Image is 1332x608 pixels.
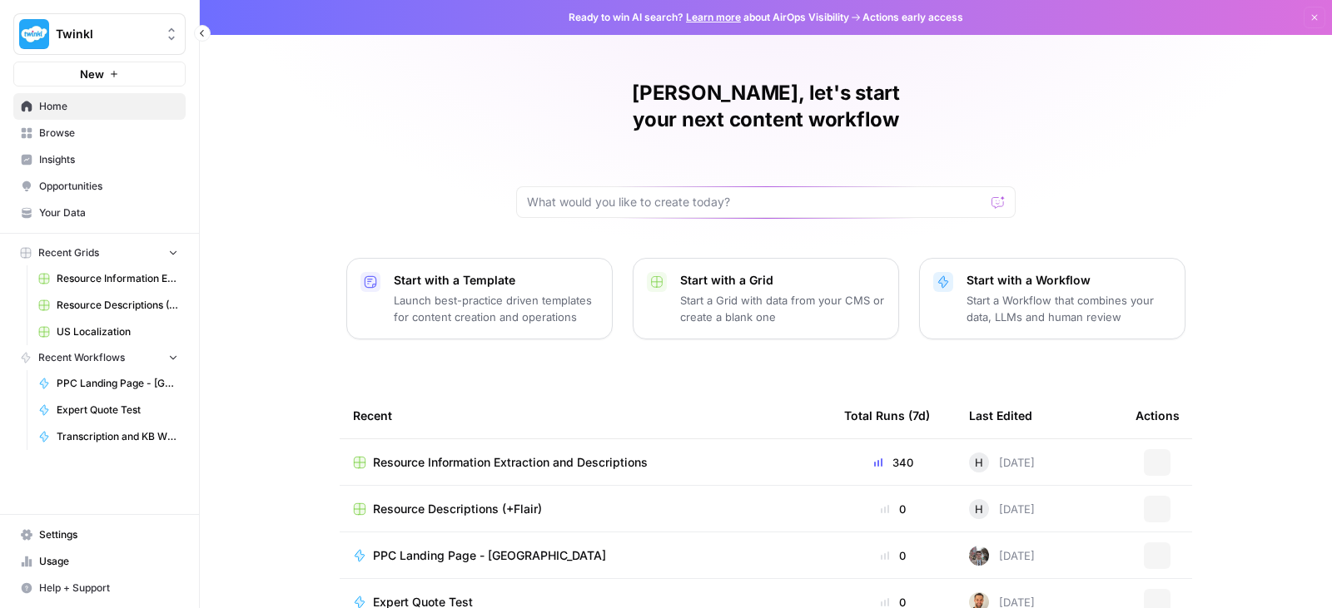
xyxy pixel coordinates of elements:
[967,292,1171,325] p: Start a Workflow that combines your data, LLMs and human review
[633,258,899,339] button: Start with a GridStart a Grid with data from your CMS or create a blank one
[39,179,178,194] span: Opportunities
[39,99,178,114] span: Home
[13,345,186,370] button: Recent Workflows
[31,319,186,345] a: US Localization
[527,194,985,210] input: What would you like to create today?
[80,66,104,82] span: New
[1136,393,1180,438] div: Actions
[13,13,186,55] button: Workspace: Twinkl
[353,547,818,564] a: PPC Landing Page - [GEOGRAPHIC_DATA]
[13,240,186,265] button: Recent Grids
[39,205,178,220] span: Your Data
[38,245,99,260] span: Recent Grids
[353,454,818,471] a: Resource Information Extraction and Descriptions
[844,547,942,564] div: 0
[31,265,186,292] a: Resource Information Extraction and Descriptions
[919,258,1185,339] button: Start with a WorkflowStart a Workflow that combines your data, LLMs and human review
[975,454,983,471] span: H
[967,272,1171,289] p: Start with a Workflow
[13,146,186,173] a: Insights
[39,554,178,569] span: Usage
[13,120,186,146] a: Browse
[56,26,157,42] span: Twinkl
[57,324,178,339] span: US Localization
[19,19,49,49] img: Twinkl Logo
[13,173,186,200] a: Opportunities
[680,272,885,289] p: Start with a Grid
[13,575,186,601] button: Help + Support
[39,527,178,542] span: Settings
[13,200,186,226] a: Your Data
[373,547,606,564] span: PPC Landing Page - [GEOGRAPHIC_DATA]
[38,350,125,365] span: Recent Workflows
[39,152,178,167] span: Insights
[31,423,186,450] a: Transcription and KB Write
[39,126,178,141] span: Browse
[57,298,178,313] span: Resource Descriptions (+Flair)
[353,501,818,517] a: Resource Descriptions (+Flair)
[353,393,818,438] div: Recent
[13,521,186,548] a: Settings
[394,292,599,325] p: Launch best-practice driven templates for content creation and operations
[57,271,178,286] span: Resource Information Extraction and Descriptions
[373,454,648,471] span: Resource Information Extraction and Descriptions
[569,10,849,25] span: Ready to win AI search? about AirOps Visibility
[844,454,942,471] div: 340
[969,393,1032,438] div: Last Edited
[13,62,186,87] button: New
[969,452,1035,472] div: [DATE]
[39,581,178,596] span: Help + Support
[373,501,542,517] span: Resource Descriptions (+Flair)
[969,546,1035,566] div: [DATE]
[346,258,613,339] button: Start with a TemplateLaunch best-practice driven templates for content creation and operations
[844,501,942,517] div: 0
[680,292,885,325] p: Start a Grid with data from your CMS or create a blank one
[969,546,989,566] img: a2mlt6f1nb2jhzcjxsuraj5rj4vi
[516,80,1016,133] h1: [PERSON_NAME], let's start your next content workflow
[686,11,741,23] a: Learn more
[975,501,983,517] span: H
[969,499,1035,519] div: [DATE]
[394,272,599,289] p: Start with a Template
[57,429,178,444] span: Transcription and KB Write
[31,397,186,423] a: Expert Quote Test
[844,393,930,438] div: Total Runs (7d)
[862,10,963,25] span: Actions early access
[31,292,186,319] a: Resource Descriptions (+Flair)
[13,93,186,120] a: Home
[57,376,178,391] span: PPC Landing Page - [GEOGRAPHIC_DATA]
[31,370,186,397] a: PPC Landing Page - [GEOGRAPHIC_DATA]
[13,548,186,575] a: Usage
[57,403,178,418] span: Expert Quote Test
